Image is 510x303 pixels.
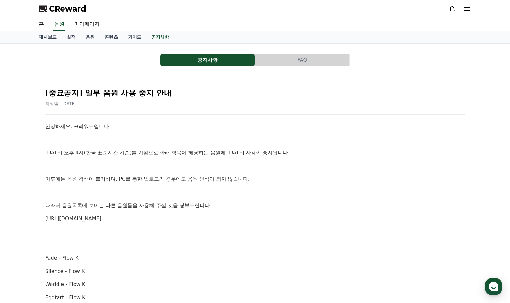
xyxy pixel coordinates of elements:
a: 실적 [62,31,81,43]
span: 대화 [58,210,65,215]
p: 안녕하세요, 크리워드입니다. [45,122,465,131]
a: [URL][DOMAIN_NAME] [45,215,101,221]
p: Fade - Flow K [45,254,465,262]
button: FAQ [255,54,349,66]
span: 설정 [98,210,105,215]
p: 따라서 음원목록에 보이는 다른 음원들을 사용해 주실 것을 당부드립니다. [45,201,465,210]
a: 음원 [53,18,65,31]
span: CReward [49,4,86,14]
a: CReward [39,4,86,14]
a: 대화 [42,201,82,216]
p: Eggtart - Flow K [45,294,465,302]
a: 홈 [34,18,49,31]
a: 홈 [2,201,42,216]
span: 홈 [20,210,24,215]
button: 공지사항 [160,54,255,66]
a: 대시보드 [34,31,62,43]
a: 공지사항 [149,31,172,43]
a: 가이드 [123,31,146,43]
p: Silence - Flow K [45,267,465,275]
a: 마이페이지 [69,18,105,31]
a: 콘텐츠 [100,31,123,43]
p: 이후에는 음원 검색이 불가하며, PC를 통한 업로드의 경우에도 음원 인식이 되지 않습니다. [45,175,465,183]
span: 작성일: [DATE] [45,101,76,106]
p: [DATE] 오후 4시(한국 표준시간 기준)를 기점으로 아래 항목에 해당하는 음원에 [DATE] 사용이 중지됩니다. [45,149,465,157]
a: 음원 [81,31,100,43]
a: 설정 [82,201,121,216]
a: FAQ [255,54,350,66]
p: Waddle - Flow K [45,280,465,288]
h2: [중요공지] 일부 음원 사용 중지 안내 [45,88,465,98]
